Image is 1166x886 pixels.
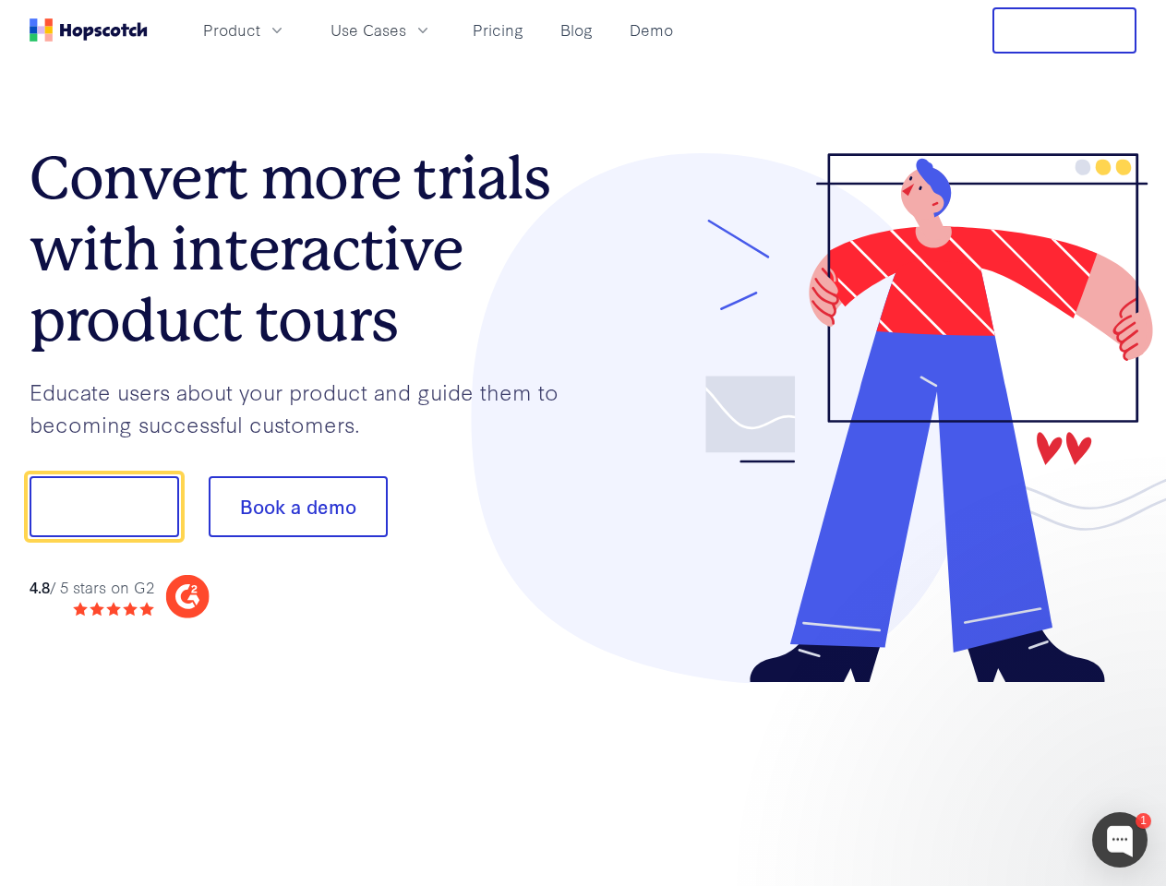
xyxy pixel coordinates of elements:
a: Blog [553,15,600,45]
div: 1 [1136,813,1151,829]
button: Show me! [30,476,179,537]
button: Use Cases [319,15,443,45]
strong: 4.8 [30,576,50,597]
button: Free Trial [992,7,1136,54]
a: Pricing [465,15,531,45]
span: Product [203,18,260,42]
button: Book a demo [209,476,388,537]
a: Home [30,18,148,42]
h1: Convert more trials with interactive product tours [30,143,583,355]
button: Product [192,15,297,45]
span: Use Cases [331,18,406,42]
a: Demo [622,15,680,45]
div: / 5 stars on G2 [30,576,154,599]
p: Educate users about your product and guide them to becoming successful customers. [30,376,583,439]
